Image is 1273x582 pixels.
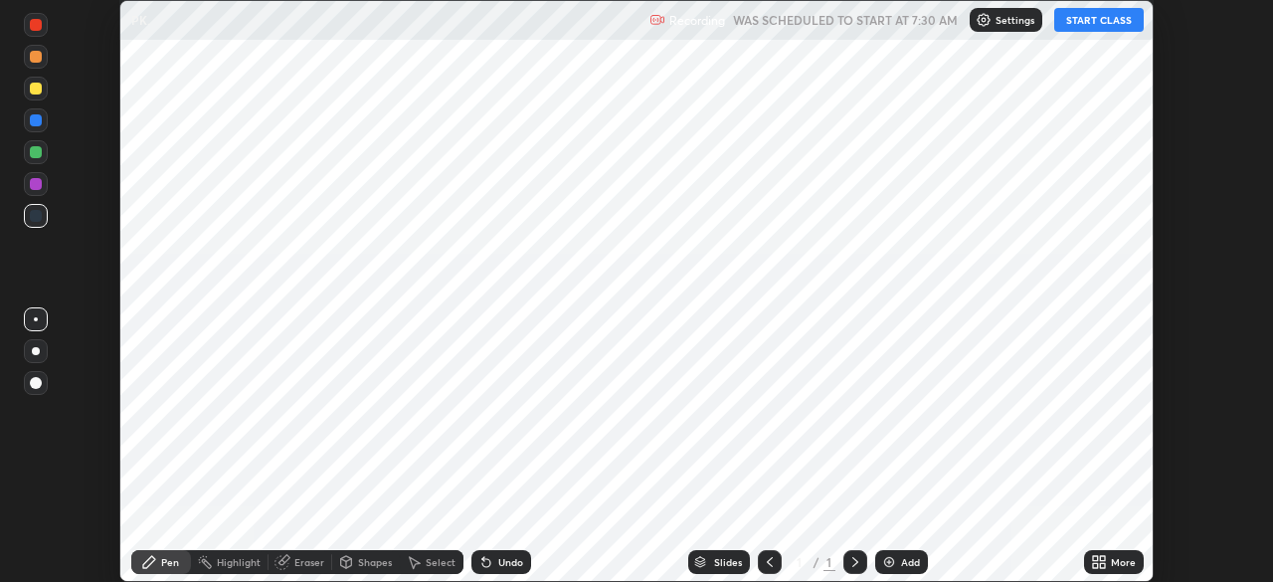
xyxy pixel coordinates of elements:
div: More [1111,557,1136,567]
img: recording.375f2c34.svg [649,12,665,28]
button: START CLASS [1054,8,1144,32]
p: Settings [996,15,1034,25]
div: Shapes [358,557,392,567]
div: Add [901,557,920,567]
div: Select [426,557,455,567]
img: class-settings-icons [976,12,992,28]
div: 1 [823,553,835,571]
p: Recording [669,13,725,28]
div: Undo [498,557,523,567]
img: add-slide-button [881,554,897,570]
div: Pen [161,557,179,567]
div: Eraser [294,557,324,567]
div: Highlight [217,557,261,567]
p: PK. [131,12,150,28]
h5: WAS SCHEDULED TO START AT 7:30 AM [733,11,958,29]
div: 1 [790,556,810,568]
div: Slides [714,557,742,567]
div: / [814,556,819,568]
